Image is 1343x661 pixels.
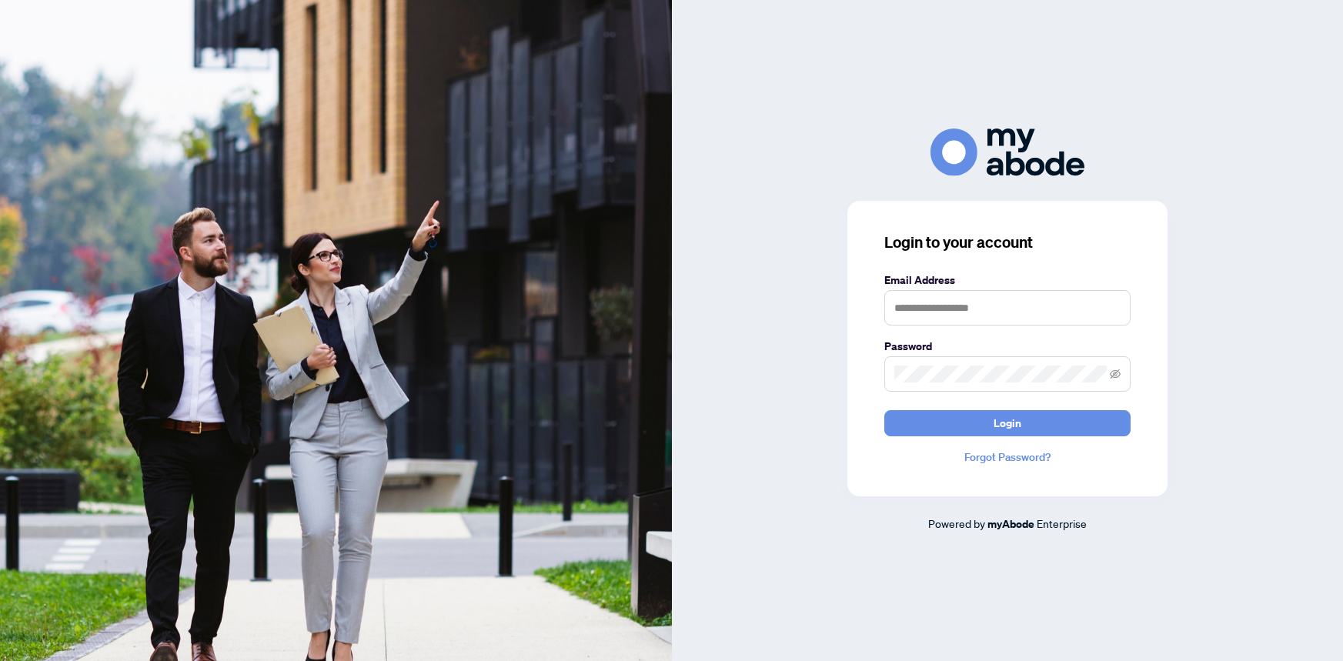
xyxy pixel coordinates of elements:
span: Login [994,411,1021,436]
span: Powered by [928,516,985,530]
a: Forgot Password? [884,449,1131,466]
span: Enterprise [1037,516,1087,530]
button: Login [884,410,1131,436]
label: Email Address [884,272,1131,289]
h3: Login to your account [884,232,1131,253]
span: eye-invisible [1110,369,1121,379]
img: ma-logo [930,129,1084,175]
label: Password [884,338,1131,355]
a: myAbode [987,516,1034,532]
